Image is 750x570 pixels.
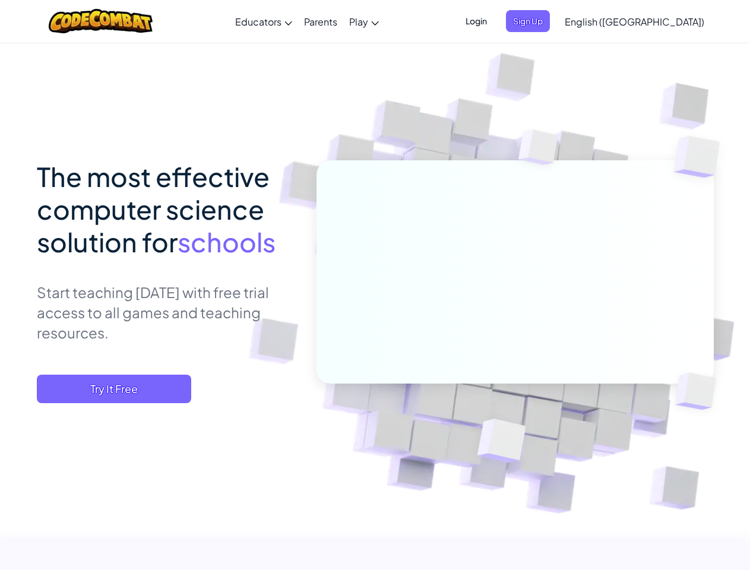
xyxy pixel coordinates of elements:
[559,5,710,37] a: English ([GEOGRAPHIC_DATA])
[298,5,343,37] a: Parents
[229,5,298,37] a: Educators
[49,9,153,33] img: CodeCombat logo
[496,106,581,195] img: Overlap cubes
[37,160,270,258] span: The most effective computer science solution for
[349,15,368,28] span: Play
[235,15,281,28] span: Educators
[655,348,744,435] img: Overlap cubes
[448,394,554,492] img: Overlap cubes
[343,5,385,37] a: Play
[178,225,276,258] span: schools
[458,10,494,32] button: Login
[506,10,550,32] button: Sign Up
[37,282,299,343] p: Start teaching [DATE] with free trial access to all games and teaching resources.
[37,375,191,403] button: Try It Free
[565,15,704,28] span: English ([GEOGRAPHIC_DATA])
